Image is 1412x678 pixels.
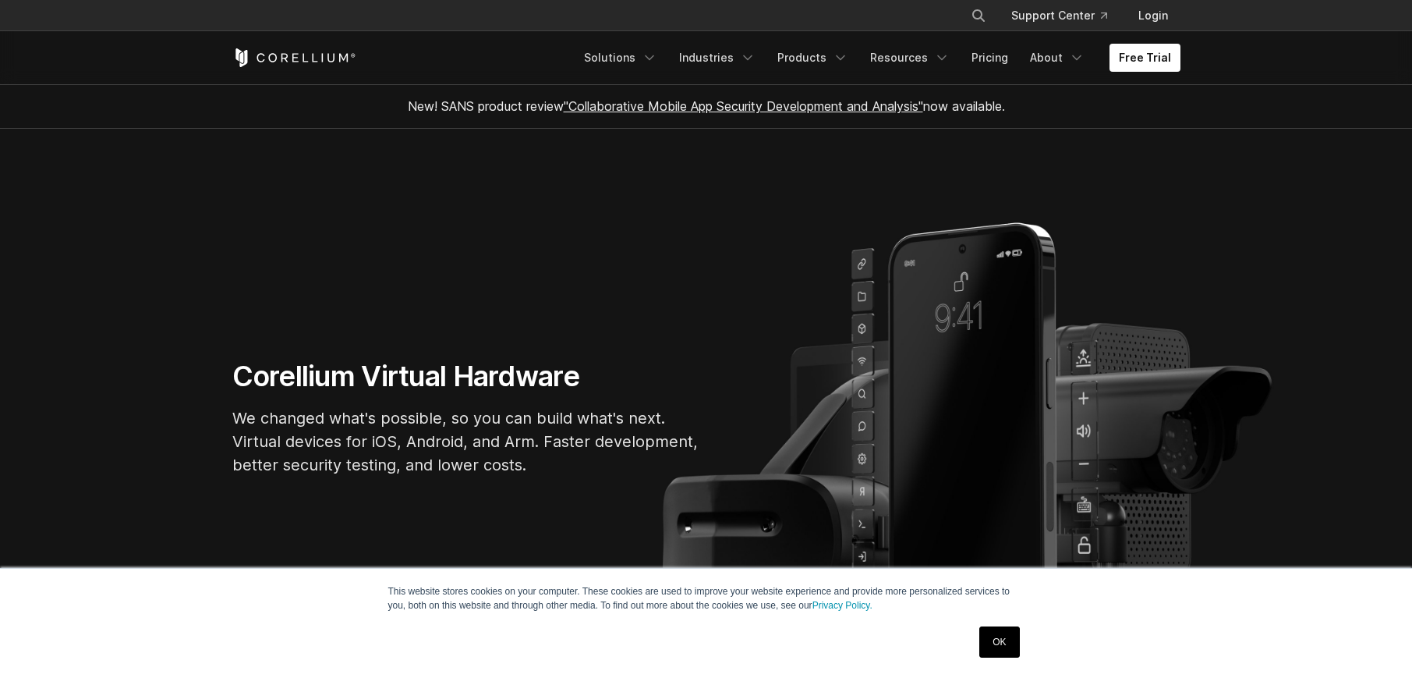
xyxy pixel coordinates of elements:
[575,44,1180,72] div: Navigation Menu
[962,44,1017,72] a: Pricing
[232,359,700,394] h1: Corellium Virtual Hardware
[408,98,1005,114] span: New! SANS product review now available.
[979,627,1019,658] a: OK
[388,584,1024,612] p: This website stores cookies on your computer. These cookies are used to improve your website expe...
[768,44,858,72] a: Products
[232,48,356,67] a: Corellium Home
[1126,2,1180,30] a: Login
[952,2,1180,30] div: Navigation Menu
[575,44,667,72] a: Solutions
[999,2,1120,30] a: Support Center
[861,44,959,72] a: Resources
[564,98,923,114] a: "Collaborative Mobile App Security Development and Analysis"
[1109,44,1180,72] a: Free Trial
[232,406,700,477] p: We changed what's possible, so you can build what's next. Virtual devices for iOS, Android, and A...
[1021,44,1094,72] a: About
[964,2,993,30] button: Search
[812,600,872,611] a: Privacy Policy.
[670,44,765,72] a: Industries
